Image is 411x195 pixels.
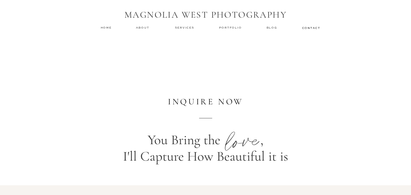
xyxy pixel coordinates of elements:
[224,118,264,157] p: love
[219,26,243,30] a: Portfolio
[101,26,112,30] a: home
[136,26,151,30] a: about
[175,26,195,30] a: services
[159,97,252,107] h2: inquire now
[266,26,279,30] a: Blog
[302,26,320,30] a: contact
[56,132,355,169] p: You Bring the , I'll Capture How Beautiful it is
[120,9,291,21] h1: MAGNOLIA WEST PHOTOGRAPHY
